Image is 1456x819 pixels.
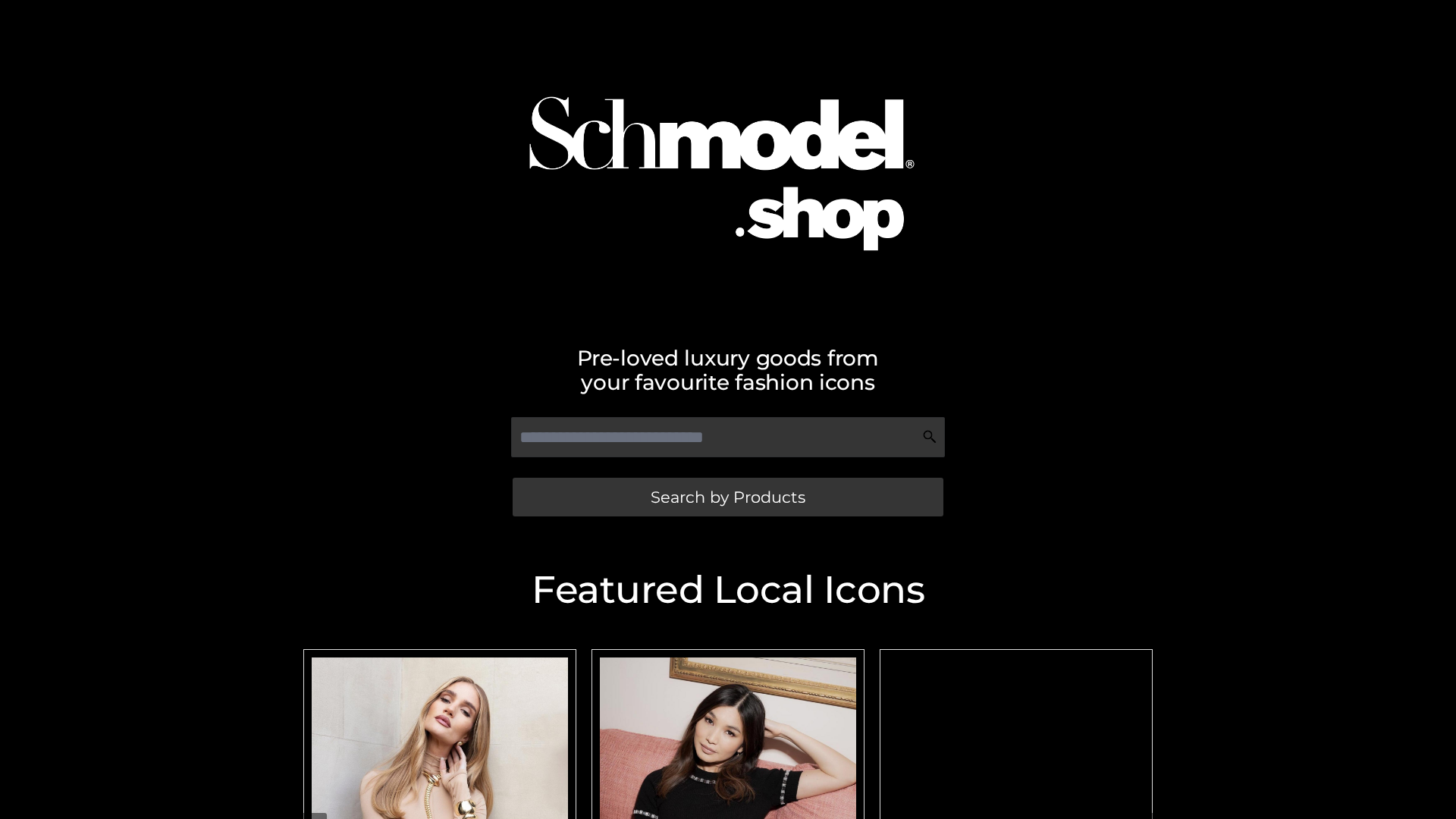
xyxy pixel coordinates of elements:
[296,346,1160,394] h2: Pre-loved luxury goods from your favourite fashion icons
[922,429,937,444] img: Search Icon
[513,478,943,516] a: Search by Products
[651,489,805,505] span: Search by Products
[296,571,1160,609] h2: Featured Local Icons​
